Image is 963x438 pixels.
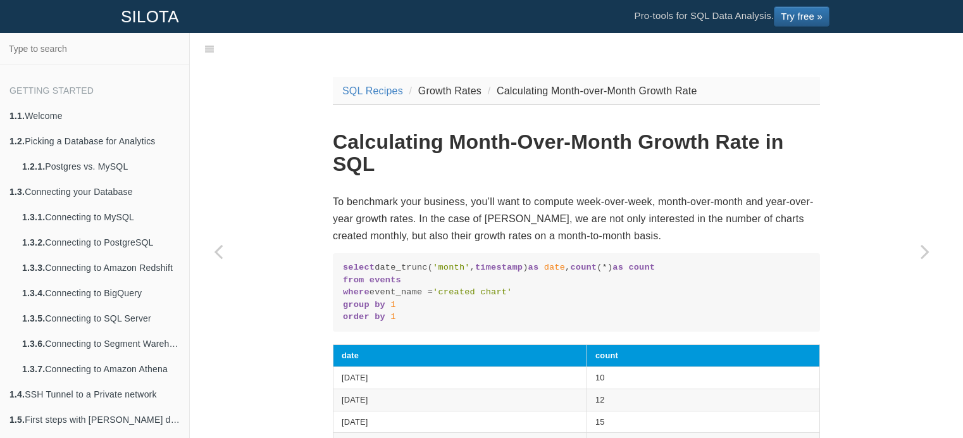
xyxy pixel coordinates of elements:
[13,331,189,356] a: 1.3.6.Connecting to Segment Warehouse
[612,263,623,272] span: as
[190,65,247,438] a: Previous page: Calculating Difference from Beginning Row
[333,411,587,433] td: [DATE]
[9,415,25,425] b: 1.5.
[13,280,189,306] a: 1.3.4.Connecting to BigQuery
[897,65,954,438] a: Next page: Calculating Exponential Growth Rate
[587,345,820,367] th: count
[406,82,482,99] li: Growth Rates
[333,389,587,411] td: [DATE]
[13,204,189,230] a: 1.3.1.Connecting to MySQL
[22,161,45,172] b: 1.2.1.
[485,82,697,99] li: Calculating Month-over-Month Growth Rate
[22,263,45,273] b: 1.3.3.
[22,288,45,298] b: 1.3.4.
[375,312,385,322] span: by
[13,356,189,382] a: 1.3.7.Connecting to Amazon Athena
[13,255,189,280] a: 1.3.3.Connecting to Amazon Redshift
[621,1,842,32] li: Pro-tools for SQL Data Analysis.
[433,287,512,297] span: 'created chart'
[390,312,395,322] span: 1
[9,136,25,146] b: 1.2.
[433,263,470,272] span: 'month'
[343,312,370,322] span: order
[370,275,401,285] span: events
[333,345,587,367] th: date
[9,111,25,121] b: 1.1.
[343,287,370,297] span: where
[343,275,364,285] span: from
[587,367,820,389] td: 10
[342,85,403,96] a: SQL Recipes
[4,37,185,61] input: Type to search
[13,306,189,331] a: 1.3.5.Connecting to SQL Server
[528,263,539,272] span: as
[22,237,45,247] b: 1.3.2.
[774,6,829,27] a: Try free »
[333,131,820,175] h1: Calculating Month-Over-Month Growth Rate in SQL
[390,300,395,310] span: 1
[22,364,45,374] b: 1.3.7.
[628,263,655,272] span: count
[111,1,189,32] a: SILOTA
[570,263,597,272] span: count
[13,230,189,255] a: 1.3.2.Connecting to PostgreSQL
[22,339,45,349] b: 1.3.6.
[343,261,810,323] code: date_trunc( , ) , (*) event_name =
[9,187,25,197] b: 1.3.
[343,263,375,272] span: select
[13,154,189,179] a: 1.2.1.Postgres vs. MySQL
[587,411,820,433] td: 15
[544,263,565,272] span: date
[343,300,370,310] span: group
[333,193,820,245] p: To benchmark your business, you’ll want to compute week-over-week, month-over-month and year-over...
[475,263,523,272] span: timestamp
[9,389,25,399] b: 1.4.
[333,367,587,389] td: [DATE]
[375,300,385,310] span: by
[22,313,45,323] b: 1.3.5.
[22,212,45,222] b: 1.3.1.
[587,389,820,411] td: 12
